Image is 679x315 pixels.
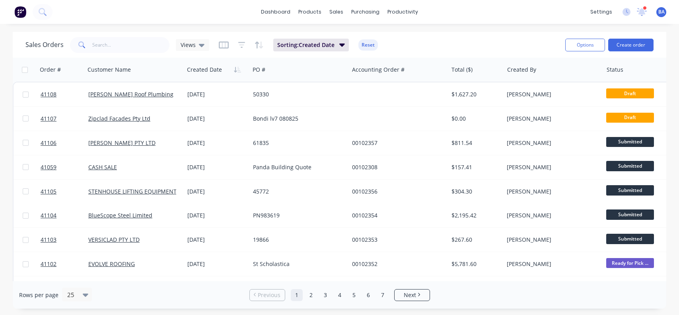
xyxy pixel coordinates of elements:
[347,6,383,18] div: purchasing
[253,90,341,98] div: 50330
[181,41,196,49] span: Views
[507,260,595,268] div: [PERSON_NAME]
[41,180,88,203] a: 41105
[451,236,498,244] div: $267.60
[606,234,654,244] span: Submitted
[451,66,473,74] div: Total ($)
[395,291,430,299] a: Next page
[451,115,498,123] div: $0.00
[507,90,595,98] div: [PERSON_NAME]
[507,163,595,171] div: [PERSON_NAME]
[451,211,498,219] div: $2,195.42
[608,39,654,51] button: Create order
[19,291,58,299] span: Rows per page
[348,289,360,301] a: Page 5
[377,289,389,301] a: Page 7
[41,236,56,244] span: 41103
[277,41,335,49] span: Sorting: Created Date
[258,291,280,299] span: Previous
[187,188,247,196] div: [DATE]
[451,188,498,196] div: $304.30
[291,289,303,301] a: Page 1 is your current page
[88,260,135,268] a: EVOLVE ROOFING
[352,260,440,268] div: 00102352
[507,115,595,123] div: [PERSON_NAME]
[305,289,317,301] a: Page 2
[41,276,88,300] a: 41101
[253,236,341,244] div: 19866
[41,163,56,171] span: 41059
[507,188,595,196] div: [PERSON_NAME]
[383,6,422,18] div: productivity
[88,115,150,122] a: Zipclad Facades Pty Ltd
[606,161,654,171] span: Submitted
[253,211,341,219] div: PN983619
[273,39,349,51] button: Sorting:Created Date
[507,211,595,219] div: [PERSON_NAME]
[88,188,177,195] a: STENHOUSE LIFTING EQUIPMENT
[352,139,440,147] div: 00102357
[250,291,285,299] a: Previous page
[352,66,405,74] div: Accounting Order #
[451,163,498,171] div: $157.41
[253,163,341,171] div: Panda Building Quote
[319,289,331,301] a: Page 3
[41,131,88,155] a: 41106
[607,66,623,74] div: Status
[606,88,654,98] span: Draft
[253,188,341,196] div: 45772
[334,289,346,301] a: Page 4
[451,260,498,268] div: $5,781.60
[41,90,56,98] span: 41108
[565,39,605,51] button: Options
[41,260,56,268] span: 41102
[246,289,433,301] ul: Pagination
[606,258,654,268] span: Ready for Pick ...
[187,90,247,98] div: [DATE]
[507,139,595,147] div: [PERSON_NAME]
[88,211,152,219] a: BlueScope Steel Limited
[41,82,88,106] a: 41108
[352,163,440,171] div: 00102308
[451,139,498,147] div: $811.54
[187,236,247,244] div: [DATE]
[325,6,347,18] div: sales
[187,163,247,171] div: [DATE]
[88,66,131,74] div: Customer Name
[294,6,325,18] div: products
[451,90,498,98] div: $1,627.20
[187,139,247,147] div: [DATE]
[352,236,440,244] div: 00102353
[41,203,88,227] a: 41104
[606,209,654,219] span: Submitted
[187,115,247,123] div: [DATE]
[253,115,341,123] div: Bondi lv7 080825
[257,6,294,18] a: dashboard
[40,66,61,74] div: Order #
[41,252,88,276] a: 41102
[352,211,440,219] div: 00102354
[41,228,88,252] a: 41103
[88,139,156,147] a: [PERSON_NAME] PTY LTD
[41,211,56,219] span: 41104
[358,39,378,51] button: Reset
[88,236,140,243] a: VERSICLAD PTY LTD
[41,188,56,196] span: 41105
[253,139,341,147] div: 61835
[404,291,416,299] span: Next
[41,107,88,131] a: 41107
[606,137,654,147] span: Submitted
[606,185,654,195] span: Submitted
[88,163,117,171] a: CASH SALE
[92,37,170,53] input: Search...
[41,139,56,147] span: 41106
[507,236,595,244] div: [PERSON_NAME]
[352,188,440,196] div: 00102356
[187,211,247,219] div: [DATE]
[88,90,173,98] a: [PERSON_NAME] Roof Plumbing
[41,115,56,123] span: 41107
[362,289,374,301] a: Page 6
[14,6,26,18] img: Factory
[606,113,654,123] span: Draft
[187,66,222,74] div: Created Date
